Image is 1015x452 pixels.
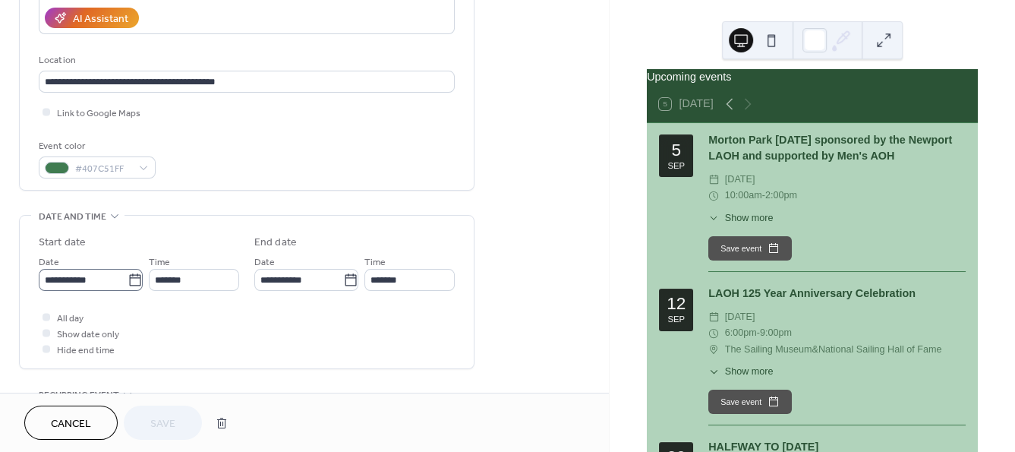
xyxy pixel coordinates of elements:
[39,52,452,68] div: Location
[725,365,774,379] span: Show more
[667,315,685,324] div: Sep
[708,365,773,379] button: ​Show more
[671,142,681,160] div: 5
[254,254,275,270] span: Date
[708,132,966,165] div: Morton Park [DATE] sponsored by the Newport LAOH and supported by Men's AOH
[647,69,978,86] div: Upcoming events
[760,325,792,341] span: 9:00pm
[75,161,131,177] span: #407C51FF
[708,211,719,226] div: ​
[39,209,106,225] span: Date and time
[73,11,128,27] div: AI Assistant
[757,325,760,341] span: -
[57,106,140,122] span: Link to Google Maps
[39,254,59,270] span: Date
[667,162,685,170] div: Sep
[708,365,719,379] div: ​
[149,254,170,270] span: Time
[708,390,792,414] button: Save event
[51,416,91,432] span: Cancel
[725,211,774,226] span: Show more
[708,236,792,261] button: Save event
[57,327,119,343] span: Show date only
[39,235,86,251] div: Start date
[725,325,757,341] span: 6:00pm
[39,387,119,403] span: Recurring event
[708,286,966,302] div: LAOH 125 Year Anniversary Celebration
[45,8,139,28] button: AI Assistant
[57,311,84,327] span: All day
[708,309,719,325] div: ​
[725,188,762,204] span: 10:00am
[39,138,153,154] div: Event color
[57,343,115,359] span: Hide end time
[667,296,686,313] div: 12
[254,235,297,251] div: End date
[725,342,942,358] span: The Sailing Museum&National Sailing Hall of Fame
[708,342,719,358] div: ​
[725,309,755,325] span: [DATE]
[24,406,118,440] button: Cancel
[725,172,755,188] span: [DATE]
[765,188,797,204] span: 2:00pm
[708,325,719,341] div: ​
[364,254,386,270] span: Time
[708,172,719,188] div: ​
[708,211,773,226] button: ​Show more
[762,188,765,204] span: -
[708,188,719,204] div: ​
